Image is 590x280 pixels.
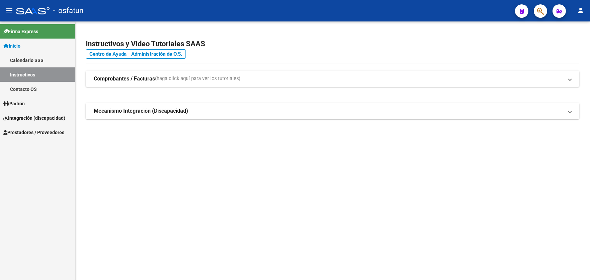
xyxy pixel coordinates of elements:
h2: Instructivos y Video Tutoriales SAAS [86,38,579,50]
strong: Comprobantes / Facturas [94,75,155,82]
span: (haga click aquí para ver los tutoriales) [155,75,240,82]
mat-icon: menu [5,6,13,14]
a: Centro de Ayuda - Administración de O.S. [86,49,186,59]
mat-icon: person [577,6,585,14]
span: Padrón [3,100,25,107]
span: - osfatun [53,3,83,18]
span: Prestadores / Proveedores [3,129,64,136]
span: Inicio [3,42,20,50]
span: Integración (discapacidad) [3,114,65,122]
mat-expansion-panel-header: Comprobantes / Facturas(haga click aquí para ver los tutoriales) [86,71,579,87]
strong: Mecanismo Integración (Discapacidad) [94,107,188,115]
span: Firma Express [3,28,38,35]
mat-expansion-panel-header: Mecanismo Integración (Discapacidad) [86,103,579,119]
iframe: Intercom live chat [567,257,583,273]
